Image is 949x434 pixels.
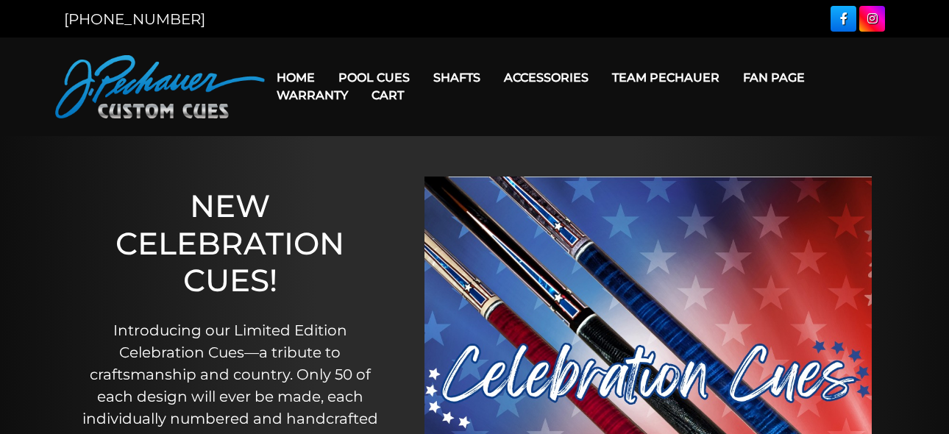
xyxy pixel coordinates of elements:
a: Team Pechauer [600,59,731,96]
a: Fan Page [731,59,817,96]
a: [PHONE_NUMBER] [64,10,205,28]
a: Shafts [422,59,492,96]
a: Pool Cues [327,59,422,96]
a: Warranty [265,77,360,114]
a: Cart [360,77,416,114]
h1: NEW CELEBRATION CUES! [79,188,382,299]
a: Home [265,59,327,96]
img: Pechauer Custom Cues [55,55,265,118]
a: Accessories [492,59,600,96]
